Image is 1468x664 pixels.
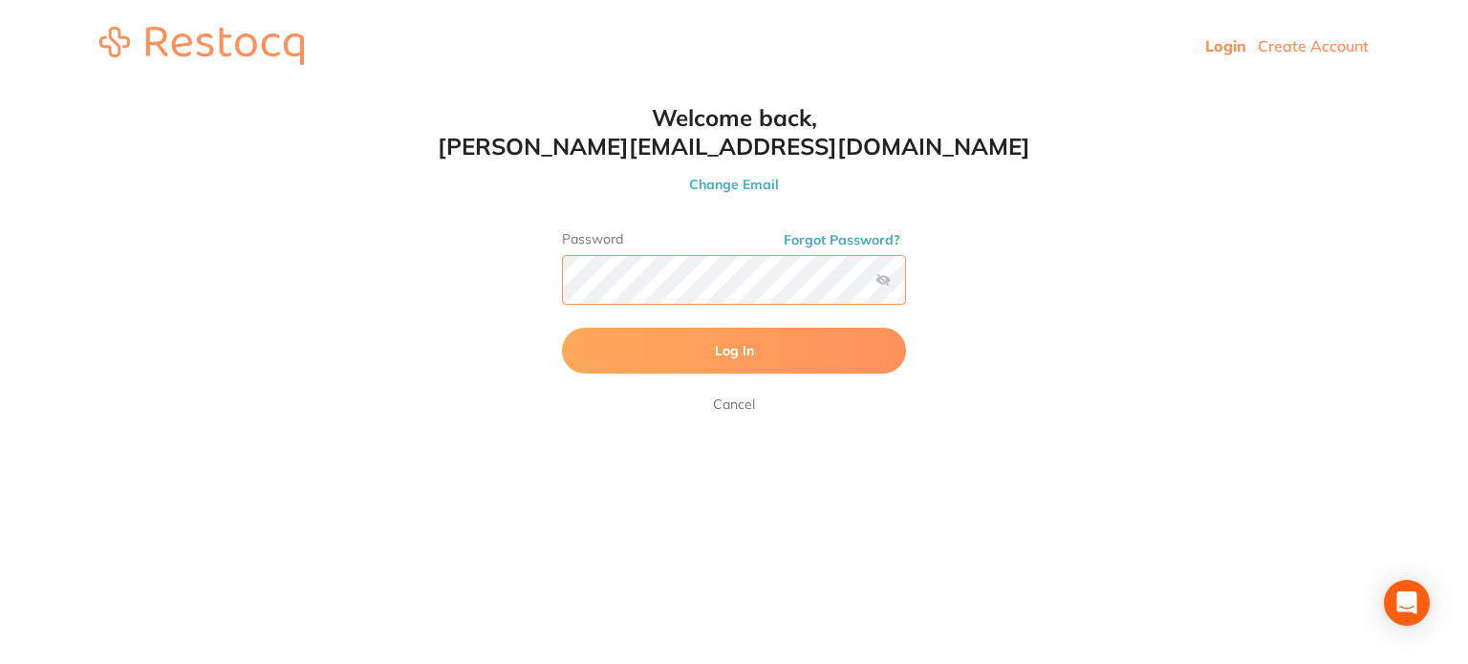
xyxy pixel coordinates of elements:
button: Log In [562,328,906,374]
img: restocq_logo.svg [99,27,304,65]
a: Login [1205,36,1246,55]
label: Password [562,231,906,247]
a: Create Account [1258,36,1369,55]
a: Cancel [709,393,759,416]
span: Log In [715,342,754,359]
div: Open Intercom Messenger [1384,580,1430,626]
button: Forgot Password? [778,231,906,248]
